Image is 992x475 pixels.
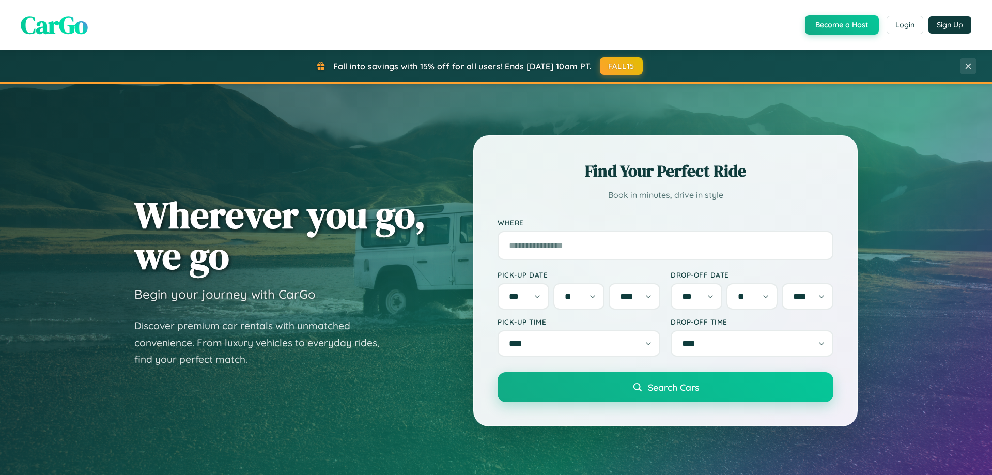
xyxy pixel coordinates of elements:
span: CarGo [21,8,88,42]
h2: Find Your Perfect Ride [498,160,833,182]
button: Search Cars [498,372,833,402]
button: Login [887,16,923,34]
label: Pick-up Time [498,317,660,326]
button: Sign Up [928,16,971,34]
button: Become a Host [805,15,879,35]
h3: Begin your journey with CarGo [134,286,316,302]
span: Search Cars [648,381,699,393]
h1: Wherever you go, we go [134,194,426,276]
label: Where [498,218,833,227]
p: Discover premium car rentals with unmatched convenience. From luxury vehicles to everyday rides, ... [134,317,393,368]
p: Book in minutes, drive in style [498,188,833,203]
label: Drop-off Time [671,317,833,326]
button: FALL15 [600,57,643,75]
label: Pick-up Date [498,270,660,279]
label: Drop-off Date [671,270,833,279]
span: Fall into savings with 15% off for all users! Ends [DATE] 10am PT. [333,61,592,71]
